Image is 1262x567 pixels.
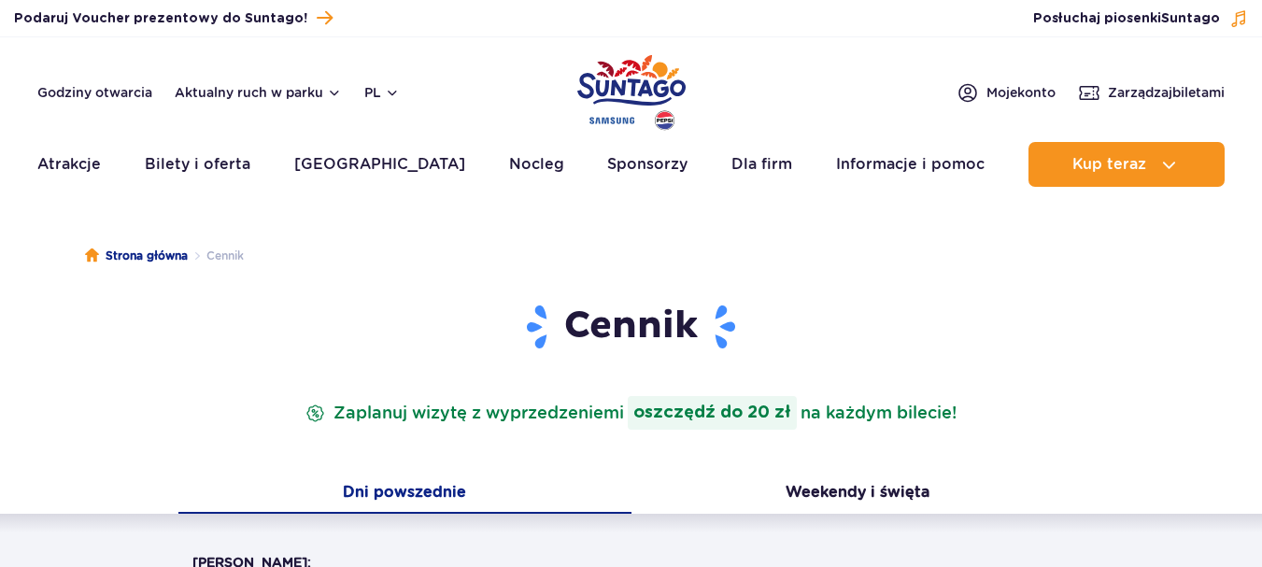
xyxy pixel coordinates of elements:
[302,396,960,430] p: Zaplanuj wizytę z wyprzedzeniem na każdym bilecie!
[631,475,1085,514] button: Weekendy i święta
[1033,9,1220,28] span: Posłuchaj piosenki
[1108,83,1225,102] span: Zarządzaj biletami
[509,142,564,187] a: Nocleg
[188,247,244,265] li: Cennik
[836,142,985,187] a: Informacje i pomoc
[178,475,631,514] button: Dni powszednie
[628,396,797,430] strong: oszczędź do 20 zł
[1072,156,1146,173] span: Kup teraz
[607,142,688,187] a: Sponsorzy
[1161,12,1220,25] span: Suntago
[731,142,792,187] a: Dla firm
[37,83,152,102] a: Godziny otwarcia
[577,47,686,133] a: Park of Poland
[192,303,1071,351] h1: Cennik
[14,9,307,28] span: Podaruj Voucher prezentowy do Suntago!
[1078,81,1225,104] a: Zarządzajbiletami
[14,6,333,31] a: Podaruj Voucher prezentowy do Suntago!
[37,142,101,187] a: Atrakcje
[1028,142,1225,187] button: Kup teraz
[85,247,188,265] a: Strona główna
[986,83,1056,102] span: Moje konto
[364,83,400,102] button: pl
[175,85,342,100] button: Aktualny ruch w parku
[957,81,1056,104] a: Mojekonto
[145,142,250,187] a: Bilety i oferta
[294,142,465,187] a: [GEOGRAPHIC_DATA]
[1033,9,1248,28] button: Posłuchaj piosenkiSuntago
